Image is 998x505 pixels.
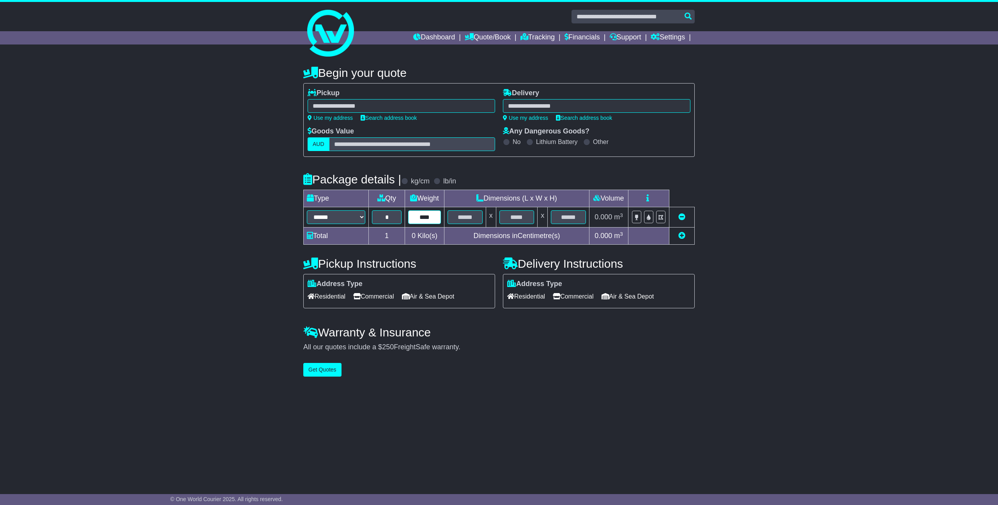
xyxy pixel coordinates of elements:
[520,31,555,44] a: Tracking
[465,31,511,44] a: Quote/Book
[678,213,685,221] a: Remove this item
[507,290,545,302] span: Residential
[411,177,430,186] label: kg/cm
[513,138,520,146] label: No
[308,127,354,136] label: Goods Value
[308,89,340,98] label: Pickup
[602,290,654,302] span: Air & Sea Depot
[651,31,685,44] a: Settings
[444,190,589,207] td: Dimensions (L x W x H)
[353,290,394,302] span: Commercial
[308,115,353,121] a: Use my address
[405,228,444,245] td: Kilo(s)
[303,363,342,377] button: Get Quotes
[503,257,695,270] h4: Delivery Instructions
[304,190,369,207] td: Type
[361,115,417,121] a: Search address book
[556,115,612,121] a: Search address book
[507,280,562,288] label: Address Type
[593,138,609,146] label: Other
[553,290,593,302] span: Commercial
[620,212,623,218] sup: 3
[503,127,589,136] label: Any Dangerous Goods?
[595,213,612,221] span: 0.000
[303,66,695,79] h4: Begin your quote
[303,257,495,270] h4: Pickup Instructions
[382,343,394,351] span: 250
[538,207,548,228] td: x
[595,232,612,240] span: 0.000
[303,343,695,352] div: All our quotes include a $ FreightSafe warranty.
[614,232,623,240] span: m
[503,89,539,98] label: Delivery
[503,115,548,121] a: Use my address
[412,232,416,240] span: 0
[620,231,623,237] sup: 3
[369,190,405,207] td: Qty
[564,31,600,44] a: Financials
[308,290,345,302] span: Residential
[303,326,695,339] h4: Warranty & Insurance
[486,207,496,228] td: x
[610,31,641,44] a: Support
[443,177,456,186] label: lb/in
[402,290,455,302] span: Air & Sea Depot
[589,190,628,207] td: Volume
[678,232,685,240] a: Add new item
[304,228,369,245] td: Total
[536,138,578,146] label: Lithium Battery
[369,228,405,245] td: 1
[308,280,363,288] label: Address Type
[170,496,283,502] span: © One World Courier 2025. All rights reserved.
[614,213,623,221] span: m
[413,31,455,44] a: Dashboard
[303,173,401,186] h4: Package details |
[308,137,329,151] label: AUD
[405,190,444,207] td: Weight
[444,228,589,245] td: Dimensions in Centimetre(s)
